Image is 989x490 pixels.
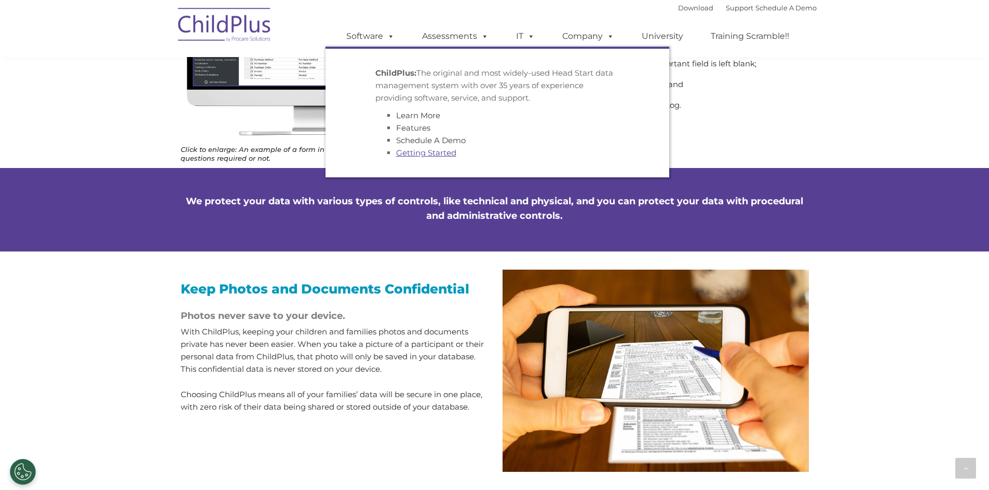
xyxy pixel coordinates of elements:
a: University [631,26,694,47]
p: The original and most widely-used Head Start data management system with over 35 years of experie... [375,67,619,104]
a: Schedule A Demo [396,135,466,145]
a: Getting Started [396,148,456,158]
span: We protect your data with various types of controls, like technical and physical, and you can pro... [186,195,803,221]
a: IT [506,26,545,47]
a: Download [678,4,713,12]
span: Photos never save to your device. [181,310,345,321]
a: Training Scramble!! [700,26,800,47]
a: Schedule A Demo [755,4,817,12]
a: Learn More [396,110,440,120]
a: Features [396,123,430,133]
button: Cookies Settings [10,459,36,485]
em: Click to enlarge: An example of a form in Module Designer where you can make questions required o... [181,145,462,162]
a: Support [726,4,753,12]
font: | [678,4,817,12]
strong: ChildPlus: [375,68,416,78]
a: Software [336,26,405,47]
p: With ChildPlus, keeping your children and families photos and documents private has never been ea... [181,326,487,375]
a: Assessments [412,26,499,47]
span: Keep Photos and Documents Confidential [181,281,469,297]
img: ChildPlus by Procare Solutions [173,1,277,52]
p: Choosing ChildPlus means all of your families’ data will be secure in one place, with zero risk o... [181,388,487,413]
a: Company [552,26,625,47]
img: Important-Doc-snapshot [503,270,809,472]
